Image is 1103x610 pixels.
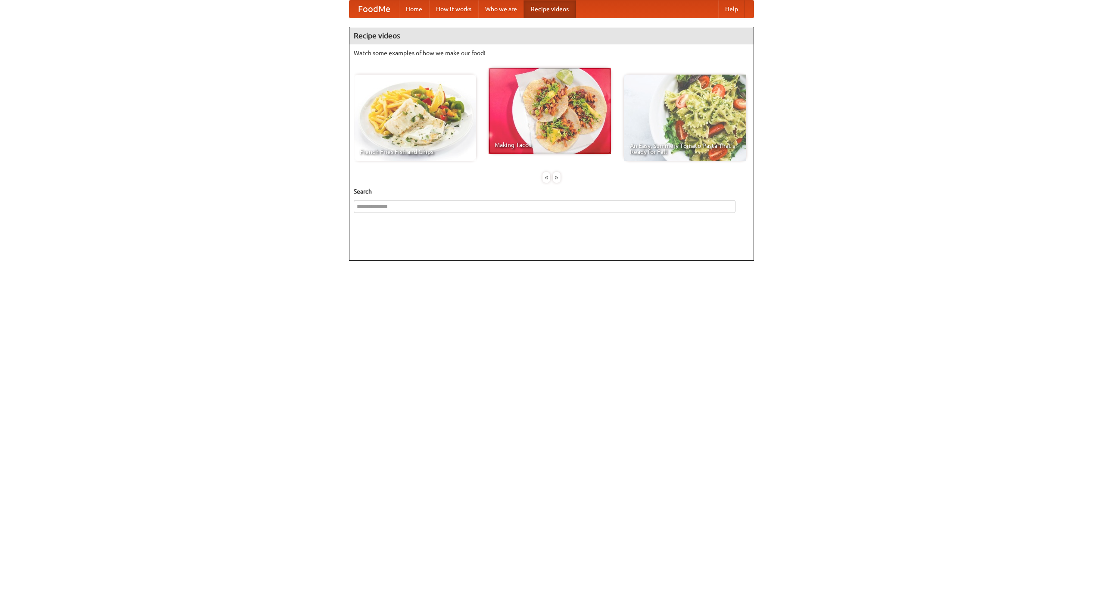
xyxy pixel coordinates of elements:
[399,0,429,18] a: Home
[360,149,470,155] span: French Fries Fish and Chips
[354,49,749,57] p: Watch some examples of how we make our food!
[630,143,740,155] span: An Easy, Summery Tomato Pasta That's Ready for Fall
[349,0,399,18] a: FoodMe
[354,75,476,161] a: French Fries Fish and Chips
[553,172,561,183] div: »
[718,0,745,18] a: Help
[429,0,478,18] a: How it works
[542,172,550,183] div: «
[524,0,576,18] a: Recipe videos
[624,75,746,161] a: An Easy, Summery Tomato Pasta That's Ready for Fall
[478,0,524,18] a: Who we are
[495,142,605,148] span: Making Tacos
[489,68,611,154] a: Making Tacos
[354,187,749,196] h5: Search
[349,27,754,44] h4: Recipe videos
